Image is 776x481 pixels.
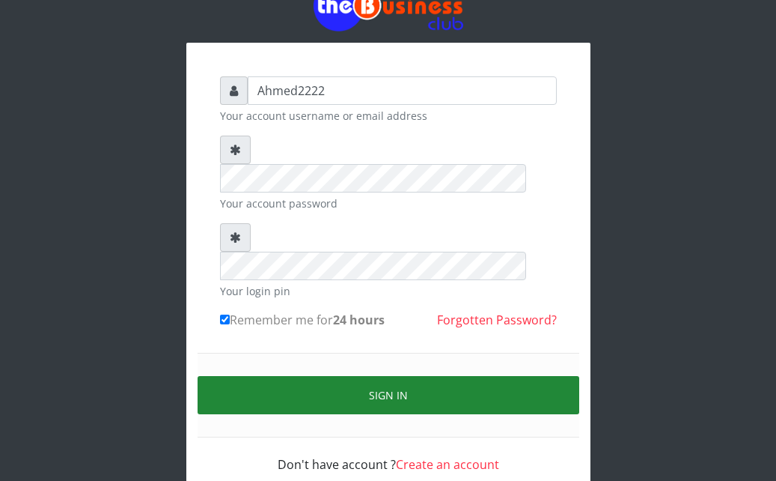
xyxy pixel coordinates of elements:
small: Your login pin [220,283,557,299]
div: Don't have account ? [220,438,557,474]
small: Your account password [220,196,557,211]
b: 24 hours [333,312,385,328]
label: Remember me for [220,311,385,329]
a: Forgotten Password? [437,312,557,328]
input: Remember me for24 hours [220,315,230,324]
button: Sign in [198,376,579,414]
input: Username or email address [248,76,557,105]
a: Create an account [396,456,499,473]
small: Your account username or email address [220,108,557,124]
